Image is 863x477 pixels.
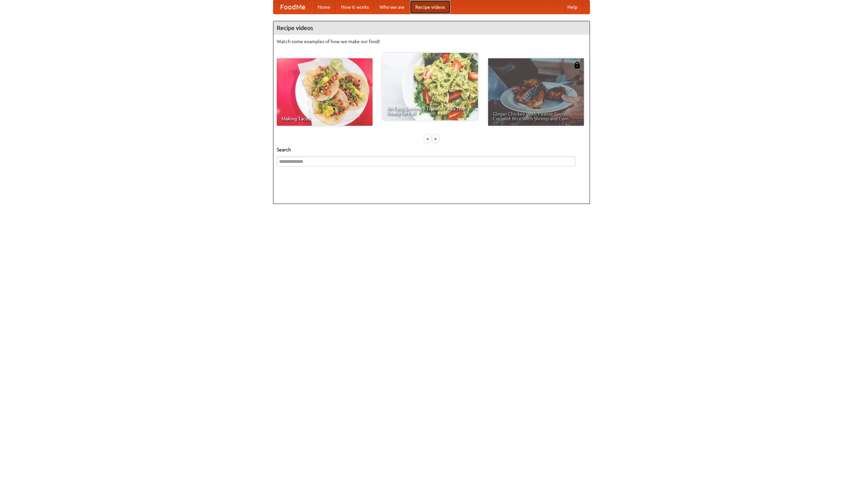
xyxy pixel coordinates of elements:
p: Watch some examples of how we make our food! [277,38,586,45]
span: Making Tacos [281,116,368,121]
a: Help [562,0,583,14]
a: Home [312,0,336,14]
img: 483408.png [574,62,581,68]
h4: Recipe videos [273,21,590,35]
div: » [433,135,439,143]
a: How it works [336,0,374,14]
a: FoodMe [273,0,312,14]
a: Who we are [374,0,410,14]
a: Recipe videos [410,0,450,14]
a: An Easy, Summery Tomato Pasta That's Ready for Fall [382,53,478,120]
a: Making Tacos [277,58,373,126]
div: « [424,135,430,143]
h5: Search [277,146,586,153]
span: An Easy, Summery Tomato Pasta That's Ready for Fall [387,106,473,116]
